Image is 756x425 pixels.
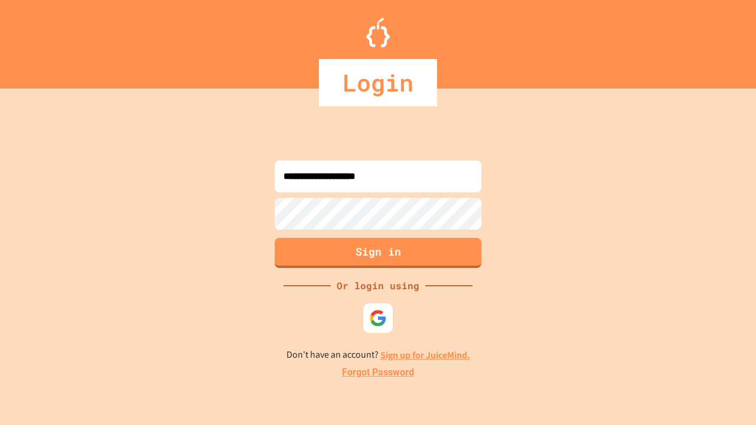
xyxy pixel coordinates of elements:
img: Logo.svg [366,18,390,47]
img: google-icon.svg [369,309,387,327]
a: Sign up for JuiceMind. [380,349,470,361]
a: Forgot Password [342,365,414,380]
iframe: chat widget [658,326,744,377]
p: Don't have an account? [286,348,470,362]
div: Or login using [331,279,425,293]
iframe: chat widget [706,378,744,413]
button: Sign in [275,238,481,268]
div: Login [319,59,437,106]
